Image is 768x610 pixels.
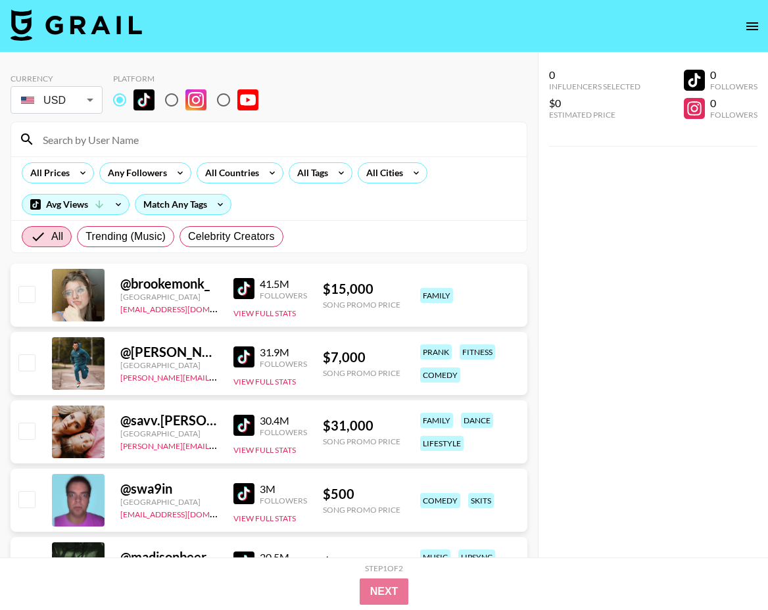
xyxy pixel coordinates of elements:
img: Grail Talent [11,9,142,41]
div: $ 7,000 [323,349,400,365]
div: family [420,413,453,428]
div: 41.5M [260,277,307,291]
div: $ 31,000 [323,417,400,434]
div: Song Promo Price [323,505,400,515]
div: 31.9M [260,346,307,359]
div: $ 500 [323,486,400,502]
a: [PERSON_NAME][EMAIL_ADDRESS][DOMAIN_NAME] [120,370,315,383]
button: View Full Stats [233,513,296,523]
div: USD [13,89,100,112]
a: [PERSON_NAME][EMAIL_ADDRESS][DOMAIN_NAME] [120,438,315,451]
div: Match Any Tags [135,195,231,214]
div: All Tags [289,163,331,183]
div: Song Promo Price [323,300,400,310]
div: Followers [260,291,307,300]
div: Platform [113,74,269,83]
div: @ brookemonk_ [120,275,218,292]
div: dance [461,413,493,428]
iframe: Drift Widget Chat Controller [702,544,752,594]
div: Song Promo Price [323,436,400,446]
div: [GEOGRAPHIC_DATA] [120,360,218,370]
div: Followers [710,82,757,91]
input: Search by User Name [35,129,519,150]
div: $0 [549,97,640,110]
button: View Full Stats [233,377,296,387]
div: $ 15,000 [323,281,400,297]
div: All Cities [358,163,406,183]
div: @ savv.[PERSON_NAME] [120,412,218,429]
div: 0 [710,68,757,82]
div: music [420,550,450,565]
div: [GEOGRAPHIC_DATA] [120,429,218,438]
div: [GEOGRAPHIC_DATA] [120,292,218,302]
div: [GEOGRAPHIC_DATA] [120,497,218,507]
div: 0 [549,68,640,82]
div: prank [420,344,452,360]
div: $ 12,000 [323,554,400,571]
div: lifestyle [420,436,464,451]
img: TikTok [233,551,254,573]
div: @ swa9in [120,481,218,497]
div: 20.5M [260,551,307,564]
img: TikTok [233,346,254,367]
div: All Prices [22,163,72,183]
div: comedy [420,493,460,508]
img: TikTok [233,415,254,436]
img: Instagram [185,89,206,110]
img: YouTube [237,89,258,110]
span: Celebrity Creators [188,229,275,245]
div: 30.4M [260,414,307,427]
img: TikTok [233,278,254,299]
div: fitness [460,344,495,360]
div: family [420,288,453,303]
a: [EMAIL_ADDRESS][DOMAIN_NAME] [120,507,252,519]
div: @ [PERSON_NAME].[PERSON_NAME] [120,344,218,360]
div: Followers [260,427,307,437]
button: open drawer [739,13,765,39]
div: 3M [260,482,307,496]
div: Followers [260,496,307,505]
div: Currency [11,74,103,83]
div: Avg Views [22,195,129,214]
img: TikTok [133,89,155,110]
div: Song Promo Price [323,368,400,378]
div: @ madisonbeer [120,549,218,565]
a: [EMAIL_ADDRESS][DOMAIN_NAME] [120,302,252,314]
span: All [51,229,63,245]
div: All Countries [197,163,262,183]
div: comedy [420,367,460,383]
div: Influencers Selected [549,82,640,91]
img: TikTok [233,483,254,504]
div: 0 [710,97,757,110]
div: Followers [260,359,307,369]
div: skits [468,493,494,508]
span: Trending (Music) [85,229,166,245]
div: Step 1 of 2 [365,563,403,573]
button: Next [360,578,409,605]
button: View Full Stats [233,445,296,455]
div: lipsync [458,550,495,565]
button: View Full Stats [233,308,296,318]
div: Estimated Price [549,110,640,120]
div: Any Followers [100,163,170,183]
div: Followers [710,110,757,120]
